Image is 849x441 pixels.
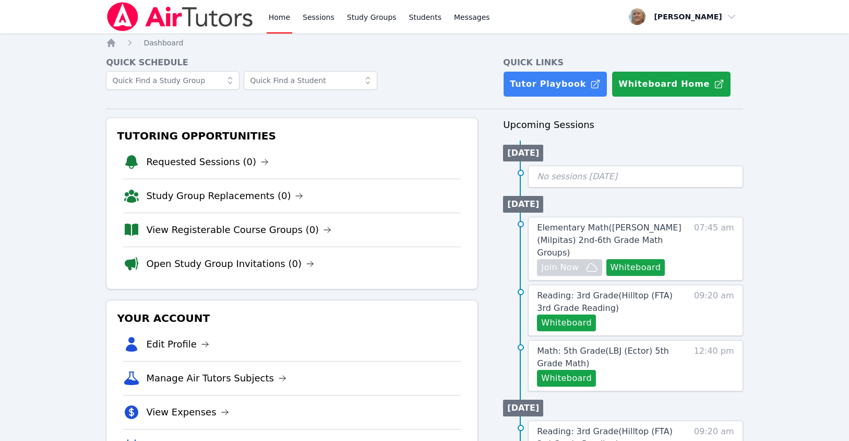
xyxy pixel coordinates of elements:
img: Air Tutors [106,2,254,31]
a: View Registerable Course Groups (0) [146,223,331,237]
h3: Your Account [115,309,469,328]
li: [DATE] [503,145,543,161]
span: 09:20 am [694,289,734,331]
span: Reading: 3rd Grade ( Hilltop (FTA) 3rd Grade Reading ) [537,291,673,313]
input: Quick Find a Student [244,71,377,90]
a: Requested Sessions (0) [146,155,269,169]
a: Reading: 3rd Grade(Hilltop (FTA) 3rd Grade Reading) [537,289,685,315]
li: [DATE] [503,196,543,213]
button: Whiteboard [606,259,665,276]
span: 12:40 pm [694,345,734,387]
a: View Expenses [146,405,229,420]
h4: Quick Schedule [106,56,478,69]
li: [DATE] [503,400,543,416]
a: Edit Profile [146,337,209,352]
h3: Upcoming Sessions [503,118,743,132]
span: No sessions [DATE] [537,171,617,181]
a: Math: 5th Grade(LBJ (Ector) 5th Grade Math) [537,345,685,370]
span: 07:45 am [694,222,734,276]
button: Whiteboard Home [612,71,731,97]
button: Whiteboard [537,315,596,331]
a: Elementary Math([PERSON_NAME] (Milpitas) 2nd-6th Grade Math Groups) [537,222,685,259]
nav: Breadcrumb [106,38,743,48]
h4: Quick Links [503,56,743,69]
a: Tutor Playbook [503,71,607,97]
span: Join Now [541,261,579,274]
h3: Tutoring Opportunities [115,126,469,145]
span: Dashboard [144,39,183,47]
span: Elementary Math ( [PERSON_NAME] (Milpitas) 2nd-6th Grade Math Groups ) [537,223,681,258]
a: Dashboard [144,38,183,48]
span: Math: 5th Grade ( LBJ (Ector) 5th Grade Math ) [537,346,669,368]
button: Whiteboard [537,370,596,387]
a: Manage Air Tutors Subjects [146,371,286,386]
a: Study Group Replacements (0) [146,189,303,203]
button: Join Now [537,259,602,276]
input: Quick Find a Study Group [106,71,240,90]
a: Open Study Group Invitations (0) [146,257,314,271]
span: Messages [454,12,490,22]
